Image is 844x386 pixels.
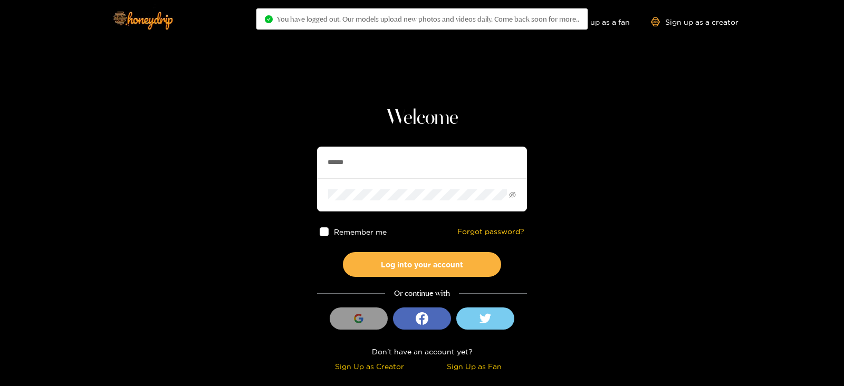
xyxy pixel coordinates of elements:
a: Sign up as a fan [558,17,630,26]
a: Sign up as a creator [651,17,738,26]
h1: Welcome [317,105,527,131]
a: Forgot password? [457,227,524,236]
button: Log into your account [343,252,501,277]
span: check-circle [265,15,273,23]
span: eye-invisible [509,191,516,198]
div: Sign Up as Creator [320,360,419,372]
span: Remember me [334,228,387,236]
div: Don't have an account yet? [317,345,527,358]
span: You have logged out. Our models upload new photos and videos daily. Come back soon for more.. [277,15,579,23]
div: Sign Up as Fan [425,360,524,372]
div: Or continue with [317,287,527,300]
